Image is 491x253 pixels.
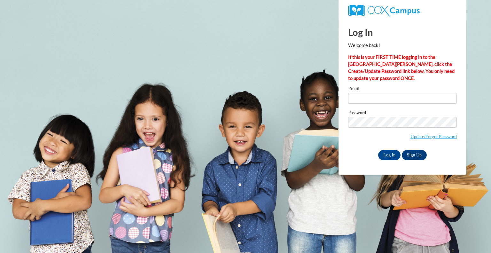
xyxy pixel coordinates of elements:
a: Update/Forgot Password [410,134,457,139]
img: COX Campus [348,5,420,16]
input: Log In [378,150,401,160]
label: Password [348,110,457,117]
strong: If this is your FIRST TIME logging in to the [GEOGRAPHIC_DATA][PERSON_NAME], click the Create/Upd... [348,54,455,81]
a: Sign Up [402,150,427,160]
h1: Log In [348,26,457,39]
p: Welcome back! [348,42,457,49]
a: COX Campus [348,5,457,16]
label: Email [348,86,457,93]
